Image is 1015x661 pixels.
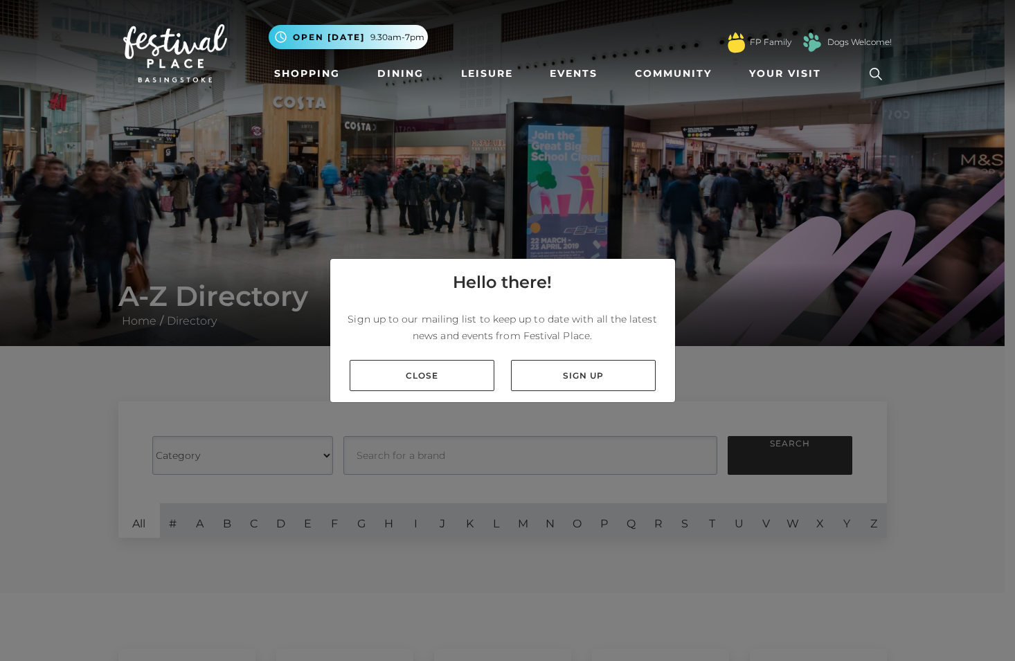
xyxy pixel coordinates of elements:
a: Shopping [269,61,345,87]
span: 9.30am-7pm [370,31,424,44]
a: Dogs Welcome! [827,36,892,48]
a: Events [544,61,603,87]
button: Open [DATE] 9.30am-7pm [269,25,428,49]
p: Sign up to our mailing list to keep up to date with all the latest news and events from Festival ... [341,311,664,344]
h4: Hello there! [453,270,552,295]
a: Dining [372,61,429,87]
a: Sign up [511,360,656,391]
span: Your Visit [749,66,821,81]
a: FP Family [750,36,791,48]
a: Community [629,61,717,87]
span: Open [DATE] [293,31,365,44]
a: Close [350,360,494,391]
img: Festival Place Logo [123,24,227,82]
a: Leisure [456,61,519,87]
a: Your Visit [744,61,834,87]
